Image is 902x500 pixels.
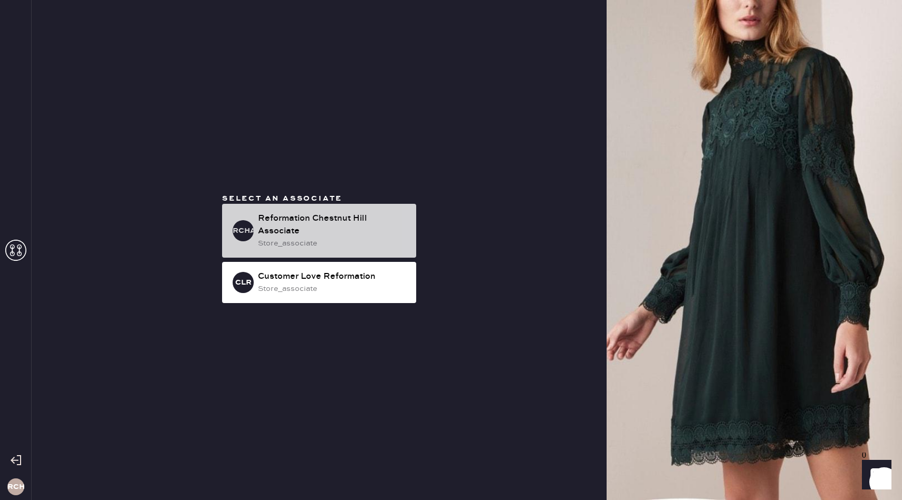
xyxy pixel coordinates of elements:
[258,283,408,295] div: store_associate
[233,227,254,234] h3: RCHA
[258,238,408,249] div: store_associate
[222,194,342,203] span: Select an associate
[258,270,408,283] div: Customer Love Reformation
[852,452,897,498] iframe: Front Chat
[258,212,408,238] div: Reformation Chestnut Hill Associate
[235,279,252,286] h3: CLR
[7,483,24,490] h3: RCH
